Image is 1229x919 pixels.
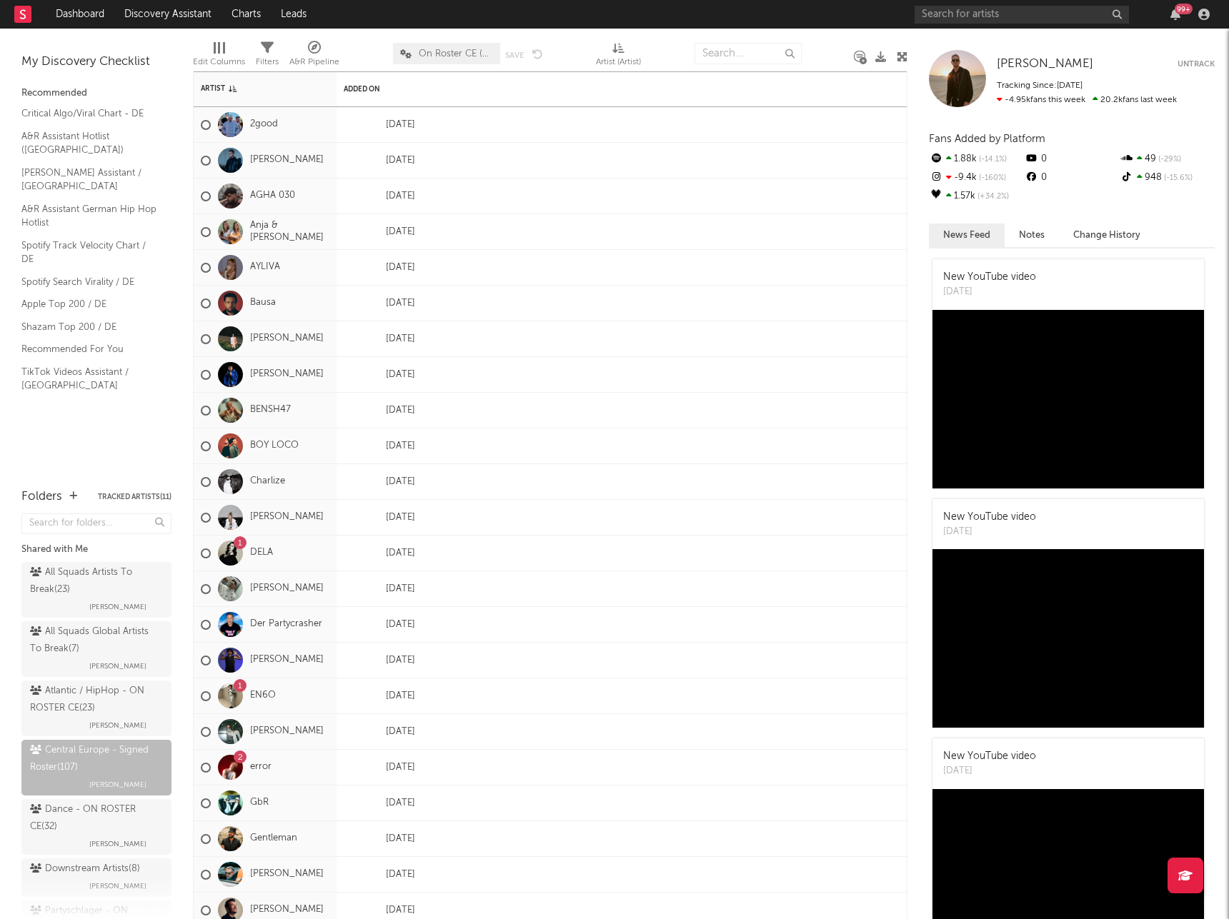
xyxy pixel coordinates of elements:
[30,623,159,658] div: All Squads Global Artists To Break ( 7 )
[1162,174,1193,182] span: -15.6 %
[943,510,1036,525] div: New YouTube video
[21,858,171,897] a: Downstream Artists(8)[PERSON_NAME]
[997,58,1093,70] span: [PERSON_NAME]
[1178,57,1215,71] button: Untrack
[21,238,157,267] a: Spotify Track Velocity Chart / DE
[21,364,157,393] a: TikTok Videos Assistant / [GEOGRAPHIC_DATA]
[250,404,291,416] a: BENSH47
[30,742,159,776] div: Central Europe - Signed Roster ( 107 )
[21,106,157,121] a: Critical Algo/Viral Chart - DE
[929,169,1024,187] div: -9.4k
[943,764,1036,778] div: [DATE]
[250,618,322,631] a: Der Partycrasher
[997,96,1177,104] span: 20.2k fans last week
[21,85,171,102] div: Recommended
[250,725,324,738] a: [PERSON_NAME]
[250,333,324,345] a: [PERSON_NAME]
[89,658,146,675] span: [PERSON_NAME]
[250,833,297,845] a: Gentleman
[21,621,171,677] a: All Squads Global Artists To Break(7)[PERSON_NAME]
[21,541,171,558] div: Shared with Me
[344,759,415,776] div: [DATE]
[344,830,415,848] div: [DATE]
[419,49,493,59] span: On Roster CE (Artists Only)
[929,150,1024,169] div: 1.88k
[289,54,339,71] div: A&R Pipeline
[1156,156,1181,164] span: -29 %
[250,119,278,131] a: 2good
[344,688,415,705] div: [DATE]
[250,511,324,523] a: [PERSON_NAME]
[250,797,269,809] a: GbR
[344,295,415,312] div: [DATE]
[250,654,324,666] a: [PERSON_NAME]
[596,54,641,71] div: Artist (Artist)
[344,402,415,419] div: [DATE]
[596,36,641,77] div: Artist (Artist)
[193,54,245,71] div: Edit Columns
[344,902,415,919] div: [DATE]
[250,190,295,202] a: AGHA 030
[344,366,415,383] div: [DATE]
[21,54,171,71] div: My Discovery Checklist
[344,152,415,169] div: [DATE]
[250,154,324,166] a: [PERSON_NAME]
[344,473,415,491] div: [DATE]
[997,96,1085,104] span: -4.95k fans this week
[532,47,543,60] button: Undo the changes to the current view.
[193,36,245,77] div: Edit Columns
[30,860,140,878] div: Downstream Artists ( 8 )
[344,652,415,669] div: [DATE]
[250,440,299,452] a: BOY LOCO
[21,296,157,312] a: Apple Top 200 / DE
[1059,224,1155,247] button: Change History
[21,129,157,158] a: A&R Assistant Hotlist ([GEOGRAPHIC_DATA])
[997,57,1093,71] a: [PERSON_NAME]
[344,188,415,205] div: [DATE]
[250,904,324,916] a: [PERSON_NAME]
[344,616,415,633] div: [DATE]
[929,224,1005,247] button: News Feed
[929,134,1045,144] span: Fans Added by Platform
[977,174,1006,182] span: -160 %
[250,297,276,309] a: Bausa
[1120,150,1215,169] div: 49
[89,776,146,793] span: [PERSON_NAME]
[250,476,285,488] a: Charlize
[943,285,1036,299] div: [DATE]
[89,835,146,853] span: [PERSON_NAME]
[344,866,415,883] div: [DATE]
[975,193,1009,201] span: +34.2 %
[344,438,415,455] div: [DATE]
[344,85,394,94] div: Added On
[977,156,1007,164] span: -14.1 %
[1024,150,1119,169] div: 0
[695,43,802,64] input: Search...
[21,488,62,506] div: Folders
[98,493,171,501] button: Tracked Artists(11)
[30,564,159,598] div: All Squads Artists To Break ( 23 )
[289,36,339,77] div: A&R Pipeline
[1170,9,1180,20] button: 99+
[256,36,279,77] div: Filters
[21,513,171,534] input: Search for folders...
[344,116,415,134] div: [DATE]
[344,545,415,562] div: [DATE]
[250,583,324,595] a: [PERSON_NAME]
[201,84,308,93] div: Artist
[250,690,276,702] a: EN6O
[505,51,524,59] button: Save
[943,749,1036,764] div: New YouTube video
[250,761,272,773] a: error
[344,224,415,241] div: [DATE]
[1175,4,1193,14] div: 99 +
[344,723,415,740] div: [DATE]
[344,581,415,598] div: [DATE]
[21,681,171,736] a: Atlantic / HipHop - ON ROSTER CE(23)[PERSON_NAME]
[943,270,1036,285] div: New YouTube video
[250,368,324,381] a: [PERSON_NAME]
[21,740,171,795] a: Central Europe - Signed Roster(107)[PERSON_NAME]
[250,261,280,273] a: AYLIVA
[943,525,1036,539] div: [DATE]
[89,878,146,895] span: [PERSON_NAME]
